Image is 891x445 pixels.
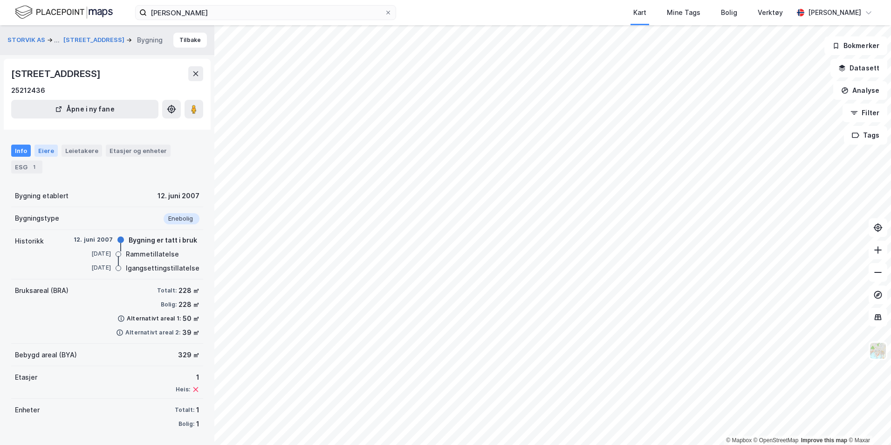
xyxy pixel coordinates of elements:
[721,7,737,18] div: Bolig
[182,327,199,338] div: 39 ㎡
[74,264,111,272] div: [DATE]
[830,59,887,77] button: Datasett
[824,36,887,55] button: Bokmerker
[758,7,783,18] div: Verktøy
[801,437,847,444] a: Improve this map
[183,313,199,324] div: 50 ㎡
[129,235,197,246] div: Bygning er tatt i bruk
[196,404,199,416] div: 1
[34,145,58,157] div: Eiere
[127,315,181,322] div: Alternativt areal 1:
[844,400,891,445] iframe: Chat Widget
[844,126,887,145] button: Tags
[74,236,113,244] div: 12. juni 2007
[176,386,190,393] div: Heis:
[11,160,42,174] div: ESG
[11,145,31,157] div: Info
[62,145,102,157] div: Leietakere
[125,329,180,336] div: Alternativt areal 2:
[173,33,207,48] button: Tilbake
[754,437,799,444] a: OpenStreetMap
[7,35,47,46] button: STORVIK AS
[196,418,199,430] div: 1
[29,162,39,172] div: 1
[54,35,60,46] div: ...
[15,4,113,21] img: logo.f888ab2527a4732fd821a326f86c7f29.svg
[147,6,384,20] input: Søk på adresse, matrikkel, gårdeiere, leietakere eller personer
[178,420,194,428] div: Bolig:
[175,406,194,414] div: Totalt:
[74,250,111,258] div: [DATE]
[726,437,752,444] a: Mapbox
[178,285,199,296] div: 228 ㎡
[126,263,199,274] div: Igangsettingstillatelse
[15,190,69,202] div: Bygning etablert
[15,349,77,361] div: Bebygd areal (BYA)
[15,285,69,296] div: Bruksareal (BRA)
[15,372,37,383] div: Etasjer
[869,342,887,360] img: Z
[15,404,40,416] div: Enheter
[137,35,163,46] div: Bygning
[126,249,179,260] div: Rammetillatelse
[808,7,861,18] div: [PERSON_NAME]
[15,213,59,224] div: Bygningstype
[844,400,891,445] div: Kontrollprogram for chat
[15,236,44,247] div: Historikk
[11,85,45,96] div: 25212436
[11,66,103,81] div: [STREET_ADDRESS]
[833,81,887,100] button: Analyse
[667,7,700,18] div: Mine Tags
[110,146,167,155] div: Etasjer og enheter
[11,100,158,118] button: Åpne i ny fane
[633,7,646,18] div: Kart
[161,301,177,308] div: Bolig:
[178,299,199,310] div: 228 ㎡
[176,372,199,383] div: 1
[843,104,887,122] button: Filter
[157,287,177,294] div: Totalt:
[178,349,199,361] div: 329 ㎡
[158,190,199,202] div: 12. juni 2007
[63,35,126,45] button: [STREET_ADDRESS]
